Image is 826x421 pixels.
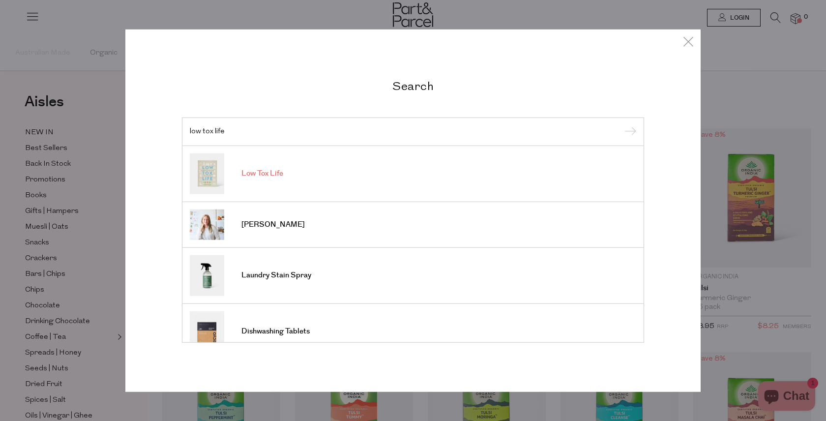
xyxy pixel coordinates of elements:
span: Low Tox Life [241,169,283,179]
img: Low Tox Life [190,153,224,194]
img: Alexx Stuart [190,209,224,240]
img: Laundry Stain Spray [190,255,224,296]
span: Laundry Stain Spray [241,271,311,280]
a: Laundry Stain Spray [190,255,636,296]
img: Dishwashing Tablets [190,311,224,352]
input: Search [190,128,636,135]
span: Dishwashing Tablets [241,327,310,336]
span: [PERSON_NAME] [241,220,305,230]
h2: Search [182,79,644,93]
a: Low Tox Life [190,153,636,194]
a: Dishwashing Tablets [190,311,636,352]
a: [PERSON_NAME] [190,209,636,240]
